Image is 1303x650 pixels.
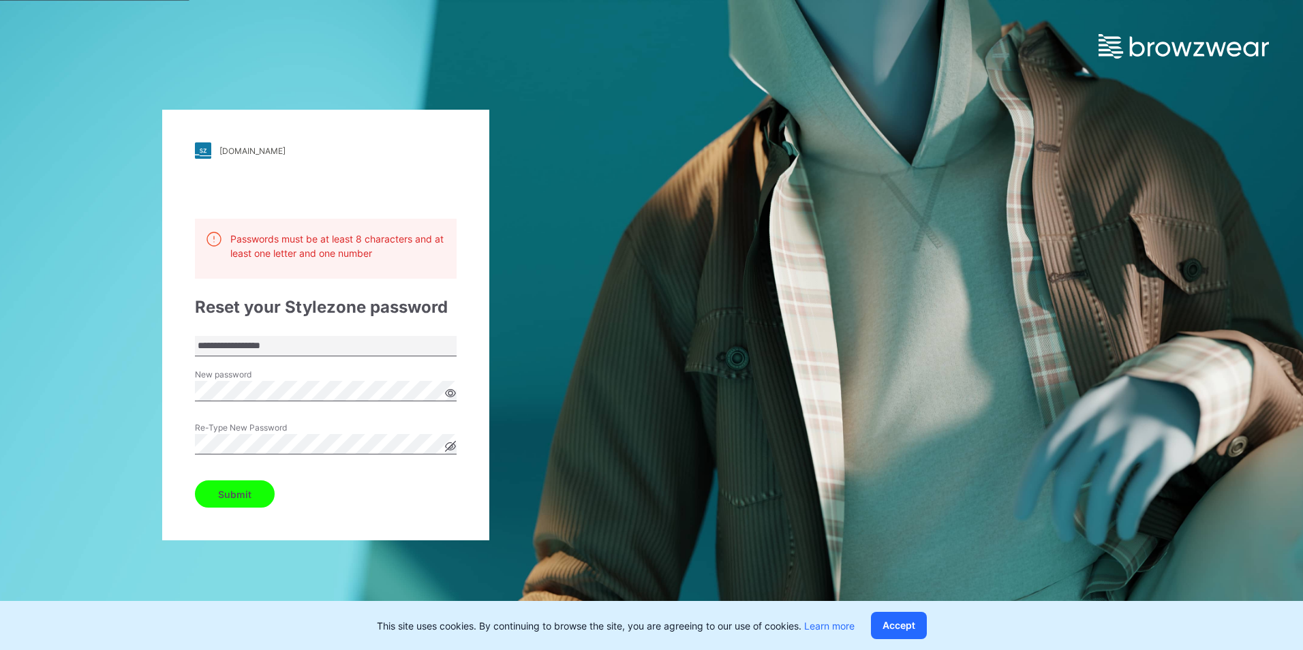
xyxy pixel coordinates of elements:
[195,295,457,320] div: Reset your Stylezone password
[195,142,457,159] a: [DOMAIN_NAME]
[804,620,855,632] a: Learn more
[1099,34,1269,59] img: browzwear-logo.e42bd6dac1945053ebaf764b6aa21510.svg
[195,422,290,434] label: Re-Type New Password
[377,619,855,633] p: This site uses cookies. By continuing to browse the site, you are agreeing to our use of cookies.
[195,480,275,508] button: Submit
[219,146,286,156] div: [DOMAIN_NAME]
[206,231,222,247] img: alert.76a3ded3c87c6ed799a365e1fca291d4.svg
[871,612,927,639] button: Accept
[195,369,290,381] label: New password
[230,232,446,260] p: Passwords must be at least 8 characters and at least one letter and one number
[195,142,211,159] img: stylezone-logo.562084cfcfab977791bfbf7441f1a819.svg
